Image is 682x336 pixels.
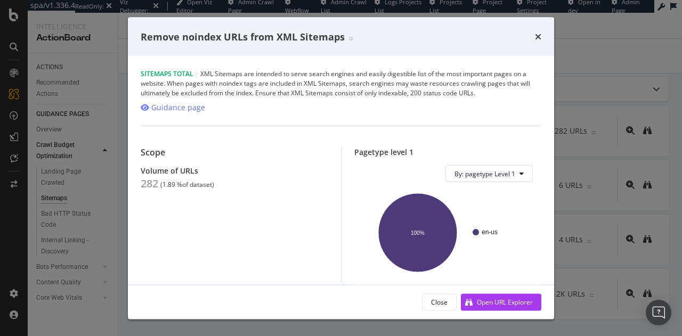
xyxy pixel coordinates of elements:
[141,177,158,190] div: 282
[646,300,671,325] div: Open Intercom Messenger
[411,230,425,235] text: 100%
[141,69,193,78] span: Sitemaps Total
[151,102,205,113] div: Guidance page
[431,297,448,306] div: Close
[141,147,328,158] div: Scope
[445,165,533,182] button: By: pagetype Level 1
[160,181,214,189] div: ( 1.89 % of dataset )
[354,147,542,157] div: Pagetype level 1
[535,30,541,44] div: times
[477,297,533,306] div: Open URL Explorer
[422,293,457,310] button: Close
[482,228,498,236] text: en-us
[141,69,541,98] div: XML Sitemaps are intended to serve search engines and easily digestible list of the most importan...
[349,37,353,40] img: Equal
[461,293,541,310] button: Open URL Explorer
[195,69,199,78] span: |
[363,191,529,274] svg: A chart.
[454,169,515,178] span: By: pagetype Level 1
[141,166,328,175] div: Volume of URLs
[141,102,205,113] a: Guidance page
[141,30,345,43] span: Remove noindex URLs from XML Sitemaps
[128,17,554,319] div: modal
